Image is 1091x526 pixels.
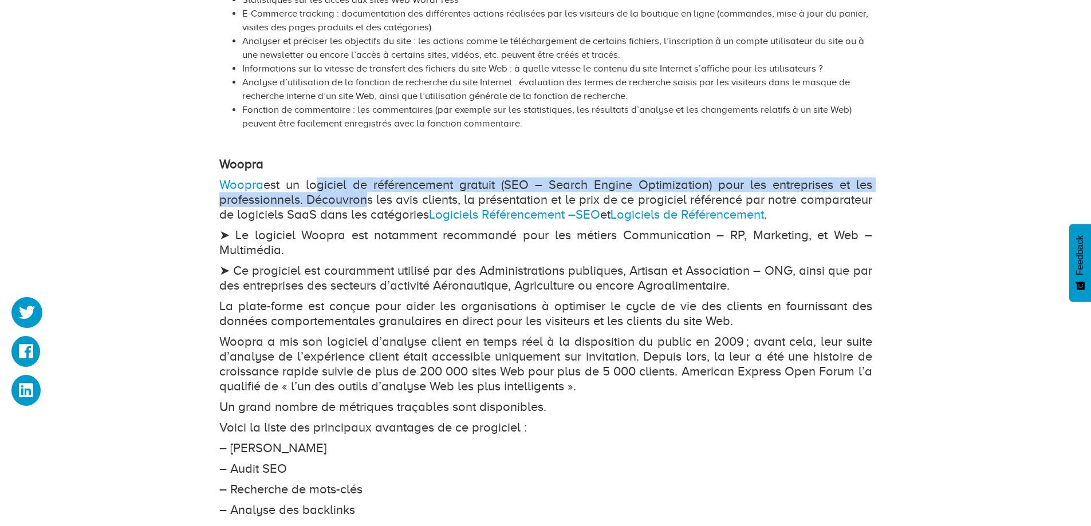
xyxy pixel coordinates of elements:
[219,420,872,435] p: Voici la liste des principaux avantages de ce progiciel :
[219,482,872,497] p: – Recherche de mots-clés
[429,207,576,222] a: Logiciels Référencement –
[219,299,872,329] p: La plate-forme est conçue pour aider les organisations à optimiser le cycle de vie des clients en...
[242,34,872,62] li: Analyser et préciser les objectifs du site : les actions comme le téléchargement de certains fich...
[1075,235,1085,275] span: Feedback
[576,207,600,222] a: SEO
[242,76,872,103] li: Analyse d’utilisation de la fonction de recherche du site Internet : évaluation des termes de rec...
[242,7,872,34] li: E-Commerce tracking : documentation des différentes actions réalisées par les visiteurs de la bou...
[219,177,872,222] p: est un logiciel de référencement gratuit (SEO – Search Engine Optimization) pour les entreprises ...
[219,334,872,394] p: Woopra a mis son logiciel d’analyse client en temps réel à la disposition du public en 2009 ; ava...
[219,441,872,456] p: – [PERSON_NAME]
[242,62,872,76] li: Informations sur la vitesse de transfert des fichiers du site Web : à quelle vitesse le contenu d...
[219,263,872,293] p: ➤ Ce progiciel est couramment utilisé par des Administrations publiques, Artisan et Association –...
[219,503,872,517] p: – Analyse des backlinks
[242,103,872,130] li: Fonction de commentaire : les commentaires (par exemple sur les statistiques, les résultats d’ana...
[219,461,872,476] p: – Audit SEO
[219,228,872,258] p: ➤ Le logiciel Woopra est notamment recommandé pour les métiers Communication – RP, Marketing, et ...
[1069,224,1091,302] button: Feedback - Afficher l’enquête
[219,177,263,192] a: Woopra
[219,157,263,171] strong: Woopra
[219,400,872,414] p: Un grand nombre de métriques traçables sont disponibles.
[611,207,764,222] a: Logiciels de Référencement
